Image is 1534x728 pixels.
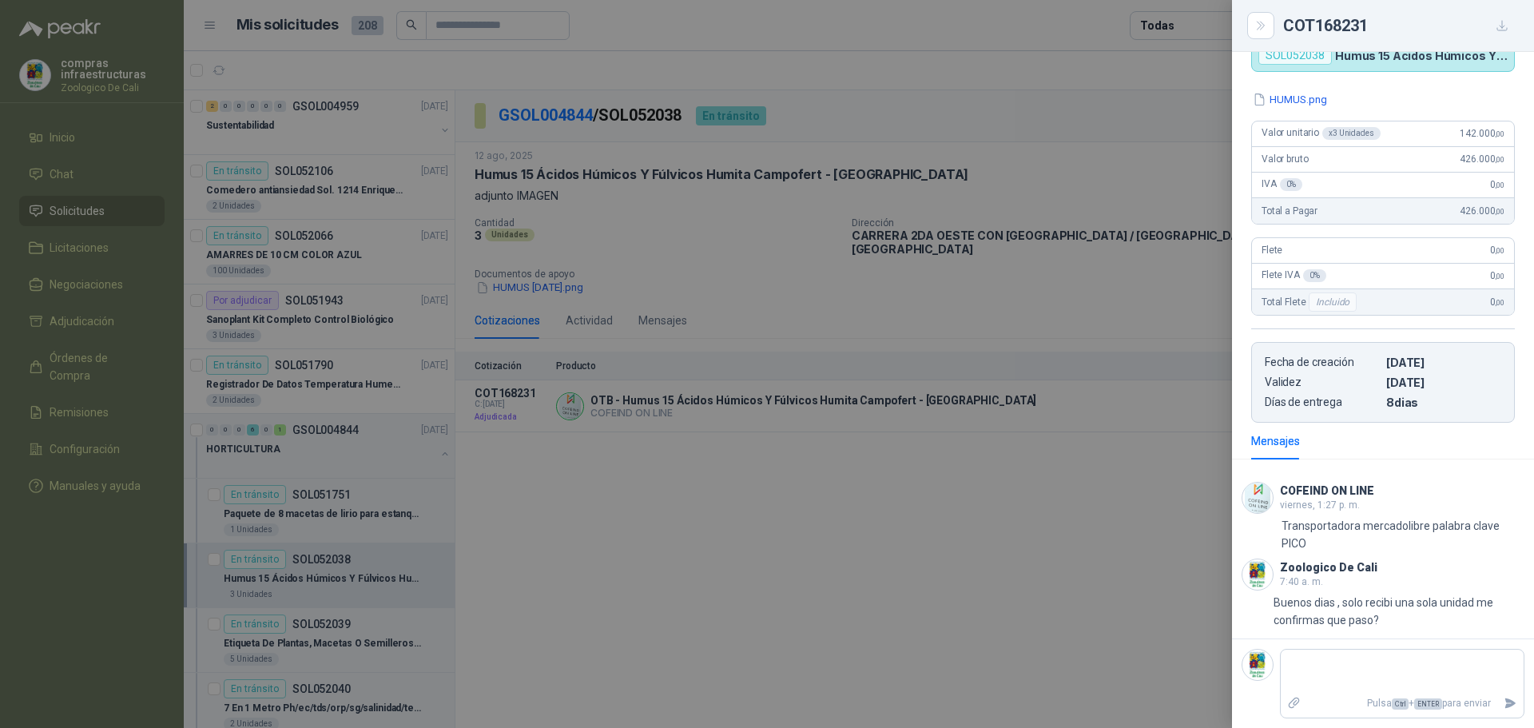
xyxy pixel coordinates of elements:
p: Pulsa + para enviar [1308,690,1498,718]
span: ,00 [1495,181,1504,189]
div: Mensajes [1251,432,1300,450]
p: [DATE] [1386,376,1501,389]
p: Humus 15 Ácidos Húmicos Y Fúlvicos Humita Campofert - [GEOGRAPHIC_DATA] [1335,49,1508,62]
span: Valor bruto [1262,153,1308,165]
span: 426.000 [1460,153,1504,165]
span: Total Flete [1262,292,1360,312]
span: 0 [1490,179,1504,190]
span: IVA [1262,178,1302,191]
label: Adjuntar archivos [1281,690,1308,718]
span: ,00 [1495,155,1504,164]
div: Incluido [1309,292,1357,312]
p: Transportadora mercadolibre palabra clave PICO [1282,517,1524,552]
div: COT168231 [1283,13,1515,38]
span: ,00 [1495,298,1504,307]
div: 0 % [1280,178,1303,191]
h3: COFEIND ON LINE [1280,487,1374,495]
img: Company Logo [1242,650,1273,680]
p: 8 dias [1386,396,1501,409]
span: Ctrl [1392,698,1409,710]
span: Total a Pagar [1262,205,1317,217]
span: Flete IVA [1262,269,1326,282]
img: Company Logo [1242,559,1273,590]
span: 7:40 a. m. [1280,576,1323,587]
div: x 3 Unidades [1322,127,1381,140]
p: Buenos dias , solo recibi una sola unidad me confirmas que paso? [1274,594,1524,629]
span: 426.000 [1460,205,1504,217]
button: Close [1251,16,1270,35]
div: 0 % [1303,269,1326,282]
h3: Zoologico De Cali [1280,563,1377,572]
span: Flete [1262,245,1282,256]
span: 0 [1490,296,1504,308]
div: SOL052038 [1258,46,1332,65]
button: Enviar [1497,690,1524,718]
span: ,00 [1495,207,1504,216]
button: HUMUS.png [1251,91,1329,108]
p: [DATE] [1386,356,1501,369]
p: Fecha de creación [1265,356,1380,369]
span: Valor unitario [1262,127,1381,140]
span: ENTER [1414,698,1442,710]
span: viernes, 1:27 p. m. [1280,499,1360,511]
span: ,00 [1495,129,1504,138]
span: ,00 [1495,272,1504,280]
span: ,00 [1495,246,1504,255]
p: Validez [1265,376,1380,389]
p: Días de entrega [1265,396,1380,409]
img: Company Logo [1242,483,1273,513]
span: 0 [1490,270,1504,281]
span: 0 [1490,245,1504,256]
span: 142.000 [1460,128,1504,139]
